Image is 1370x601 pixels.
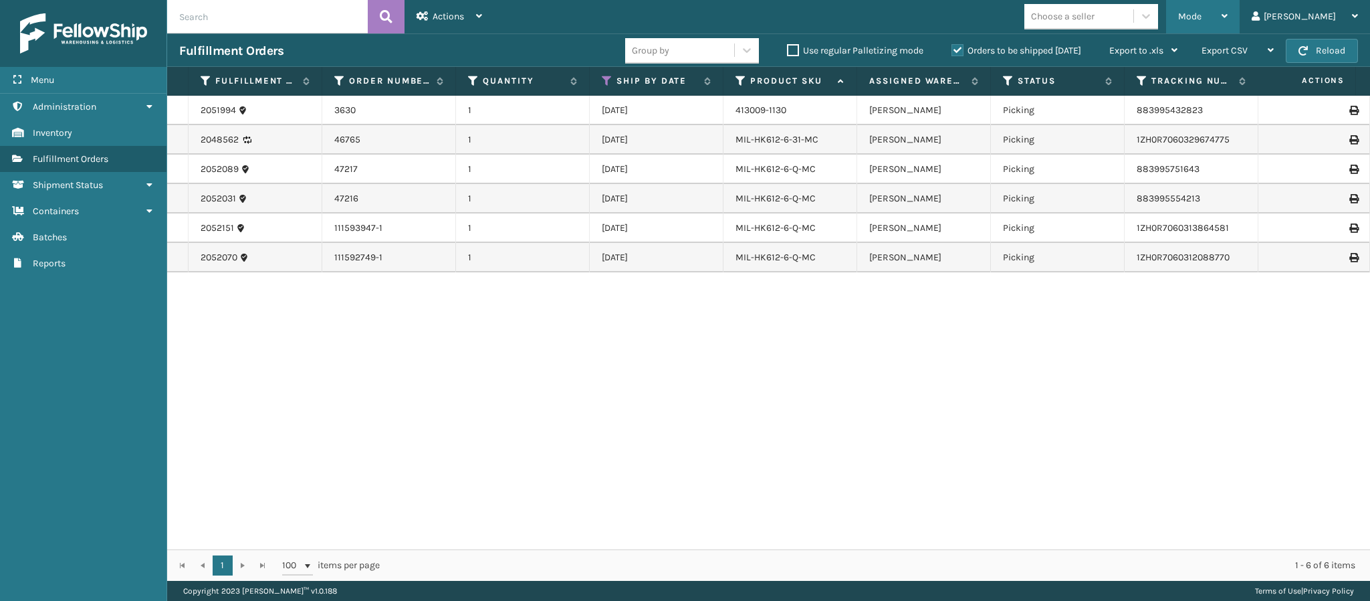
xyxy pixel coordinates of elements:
div: Group by [632,44,669,58]
a: 2052070 [201,251,237,264]
td: 3630 [322,96,456,125]
label: Use regular Palletizing mode [787,45,923,56]
td: 1 [456,125,590,155]
div: 1 - 6 of 6 items [398,559,1355,572]
span: Export CSV [1202,45,1248,56]
label: Fulfillment Order Id [215,75,296,87]
a: 1ZH0R7060329674775 [1137,134,1230,145]
td: [PERSON_NAME] [857,243,991,272]
td: 47217 [322,155,456,184]
span: Shipment Status [33,179,103,191]
i: Print Label [1349,165,1357,174]
td: [DATE] [590,125,723,155]
a: 883995432823 [1137,104,1203,116]
a: MIL-HK612-6-Q-MC [735,163,816,175]
span: Reports [33,258,66,269]
h3: Fulfillment Orders [179,43,283,59]
a: 1ZH0R7060312088770 [1137,252,1230,263]
td: Picking [991,125,1125,155]
img: logo [20,13,147,54]
a: 2052151 [201,222,234,235]
td: [DATE] [590,213,723,243]
a: 413009-1130 [735,104,786,116]
td: [PERSON_NAME] [857,125,991,155]
div: Choose a seller [1031,9,1095,23]
a: MIL-HK612-6-Q-MC [735,222,816,234]
span: Mode [1178,11,1202,22]
span: Fulfillment Orders [33,153,108,165]
td: 1 [456,184,590,213]
a: MIL-HK612-6-Q-MC [735,252,816,263]
a: 2048562 [201,133,239,147]
label: Orders to be shipped [DATE] [951,45,1081,56]
td: [DATE] [590,184,723,213]
td: Picking [991,96,1125,125]
td: Picking [991,155,1125,184]
td: [DATE] [590,243,723,272]
span: Inventory [33,127,72,139]
td: [PERSON_NAME] [857,213,991,243]
a: MIL-HK612-6-Q-MC [735,193,816,204]
td: Picking [991,243,1125,272]
td: 1 [456,155,590,184]
span: Batches [33,232,67,243]
td: 111593947-1 [322,213,456,243]
span: Containers [33,205,79,217]
div: | [1255,581,1354,601]
a: Terms of Use [1255,586,1301,596]
a: 1 [213,555,233,576]
td: 46765 [322,125,456,155]
a: MIL-HK612-6-31-MC [735,134,818,145]
label: Ship By Date [616,75,697,87]
span: 100 [282,559,302,572]
label: Quantity [483,75,564,87]
label: Status [1018,75,1099,87]
td: Picking [991,213,1125,243]
span: Actions [1260,70,1353,92]
a: 883995751643 [1137,163,1200,175]
a: 883995554213 [1137,193,1200,204]
i: Print Label [1349,106,1357,115]
td: 47216 [322,184,456,213]
label: Assigned Warehouse [869,75,965,87]
a: 2052031 [201,192,236,205]
td: [PERSON_NAME] [857,184,991,213]
i: Print Label [1349,135,1357,145]
i: Print Label [1349,224,1357,233]
span: Menu [31,74,54,86]
td: 1 [456,243,590,272]
a: 1ZH0R7060313864581 [1137,222,1229,234]
span: Actions [433,11,464,22]
td: [DATE] [590,96,723,125]
label: Tracking Number [1151,75,1232,87]
td: 1 [456,96,590,125]
i: Print Label [1349,253,1357,262]
a: Privacy Policy [1303,586,1354,596]
label: Order Number [349,75,430,87]
p: Copyright 2023 [PERSON_NAME]™ v 1.0.188 [183,581,337,601]
span: Administration [33,101,96,112]
td: [DATE] [590,155,723,184]
a: 2052089 [201,163,239,176]
td: Picking [991,184,1125,213]
span: items per page [282,555,380,576]
td: 111592749-1 [322,243,456,272]
td: [PERSON_NAME] [857,155,991,184]
td: [PERSON_NAME] [857,96,991,125]
label: Product SKU [750,75,831,87]
button: Reload [1286,39,1358,63]
span: Export to .xls [1109,45,1163,56]
td: 1 [456,213,590,243]
a: 2051994 [201,104,236,117]
i: Print Label [1349,194,1357,203]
